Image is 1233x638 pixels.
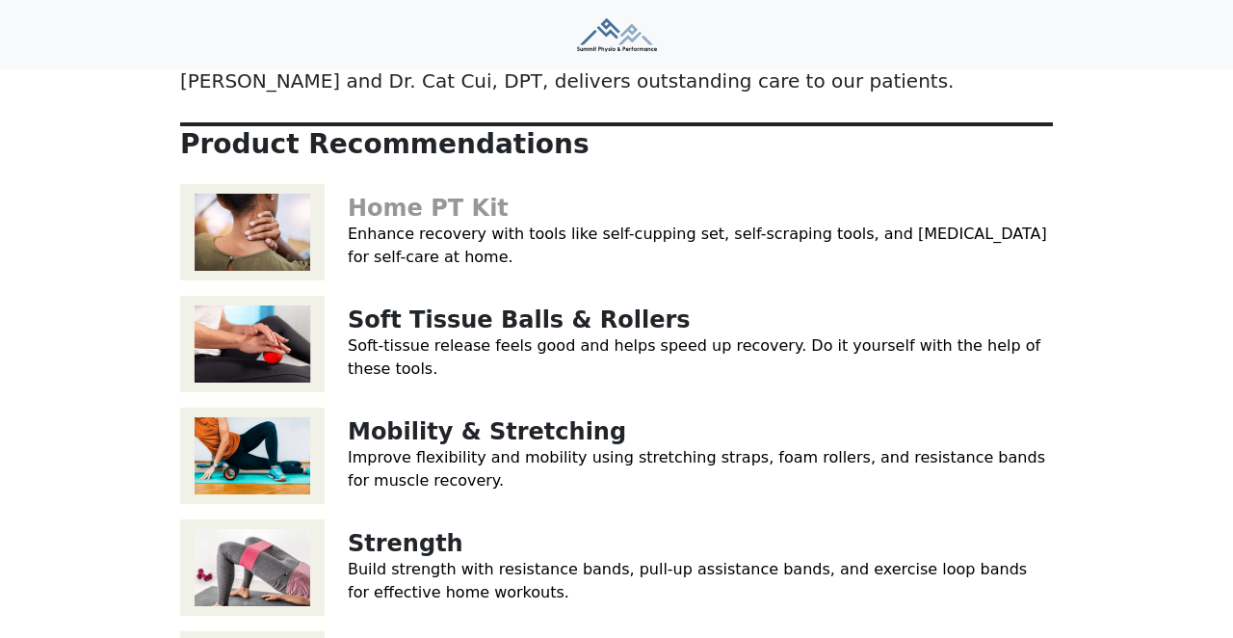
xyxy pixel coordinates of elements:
a: Soft Tissue Balls & Rollers [348,306,691,333]
img: Home PT Kit [180,184,325,280]
a: Soft-tissue release feels good and helps speed up recovery. Do it yourself with the help of these... [348,336,1040,378]
img: Mobility & Stretching [180,408,325,504]
a: Mobility & Stretching [348,418,626,445]
a: Home PT Kit [348,195,509,222]
img: Summit Physio & Performance [577,18,657,52]
p: Product Recommendations [180,128,1053,161]
a: Enhance recovery with tools like self-cupping set, self-scraping tools, and [MEDICAL_DATA] for se... [348,225,1047,266]
a: Improve flexibility and mobility using stretching straps, foam rollers, and resistance bands for ... [348,448,1045,490]
a: Build strength with resistance bands, pull-up assistance bands, and exercise loop bands for effec... [348,560,1027,601]
a: Strength [348,530,463,557]
img: Soft Tissue Balls & Rollers [180,296,325,392]
img: Strength [180,519,325,616]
